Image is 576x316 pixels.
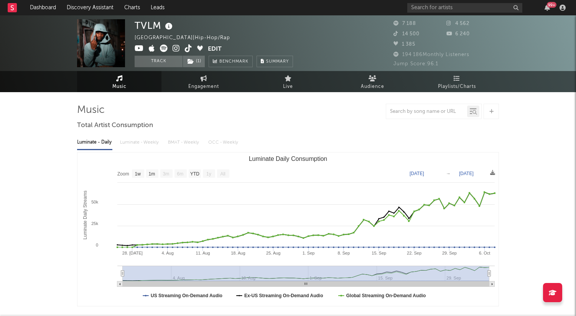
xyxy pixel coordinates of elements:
button: Track [135,56,183,67]
text: 1. Sep [303,251,315,255]
text: 18. Aug [231,251,245,255]
text: [DATE] [410,171,424,176]
a: Engagement [161,71,246,92]
button: Summary [257,56,293,67]
text: 50k [91,200,98,204]
text: 25. Aug [266,251,280,255]
div: 99 + [547,2,556,8]
text: Luminate Daily Consumption [249,156,327,162]
text: 28. [DATE] [122,251,143,255]
button: Edit [208,45,222,54]
text: 1y [206,171,211,177]
text: Luminate Daily Streams [82,190,88,239]
text: 0 [96,243,98,247]
span: Benchmark [219,57,249,66]
a: Music [77,71,161,92]
span: Live [283,82,293,91]
text: All [220,171,225,177]
span: ( 1 ) [183,56,205,67]
text: Global Streaming On-Demand Audio [346,293,426,298]
button: 99+ [545,5,550,11]
span: Music [112,82,127,91]
text: Ex-US Streaming On-Demand Audio [244,293,323,298]
text: 6m [177,171,184,177]
span: 194 186 Monthly Listeners [393,52,469,57]
span: Summary [266,60,289,64]
text: 6. Oct [479,251,490,255]
text: 15. Sep [372,251,386,255]
span: Total Artist Consumption [77,121,153,130]
a: Playlists/Charts [415,71,499,92]
span: 1 385 [393,42,415,47]
text: 25k [91,221,98,226]
text: 3m [163,171,170,177]
input: Search for artists [407,3,522,13]
span: 7 188 [393,21,416,26]
text: US Streaming On-Demand Audio [151,293,222,298]
svg: Luminate Daily Consumption [77,152,499,306]
text: → [446,171,451,176]
text: YTD [190,171,199,177]
div: [GEOGRAPHIC_DATA] | Hip-Hop/Rap [135,33,239,43]
span: Engagement [188,82,219,91]
a: Live [246,71,330,92]
text: Zoom [117,171,129,177]
button: (1) [183,56,205,67]
a: Audience [330,71,415,92]
text: 1m [149,171,155,177]
span: Jump Score: 96.1 [393,61,438,66]
text: 11. Aug [196,251,210,255]
text: 29. Sep [442,251,457,255]
div: TVLM [135,19,174,32]
a: Benchmark [209,56,253,67]
text: [DATE] [459,171,474,176]
span: 6 240 [446,31,470,36]
text: 8. Sep [337,251,350,255]
div: Luminate - Daily [77,136,112,149]
span: Playlists/Charts [438,82,476,91]
text: 1w [135,171,141,177]
text: 4. Aug [162,251,174,255]
span: 14 500 [393,31,420,36]
span: Audience [361,82,384,91]
span: 4 562 [446,21,469,26]
text: 22. Sep [407,251,421,255]
input: Search by song name or URL [386,109,467,115]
